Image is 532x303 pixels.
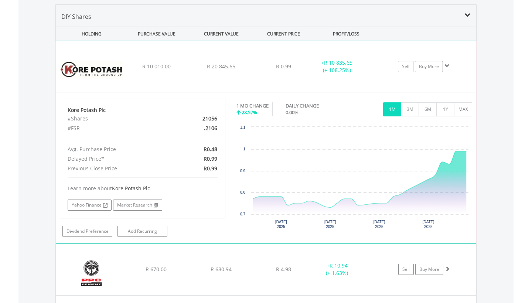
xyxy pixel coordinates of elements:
[240,125,245,129] text: 1.1
[275,220,287,229] text: [DATE] 2025
[415,264,443,275] a: Buy More
[62,164,169,173] div: Previous Close Price
[276,266,291,273] span: R 4.98
[286,109,299,116] span: 0.00%
[207,63,235,70] span: R 20 845.65
[62,114,169,123] div: #Shares
[240,190,245,194] text: 0.8
[62,123,169,133] div: #FSR
[117,226,167,237] a: Add Recurring
[113,200,162,211] a: Market Research
[309,59,365,74] div: + (+ 108.25%)
[204,155,217,162] span: R0.99
[398,61,413,72] a: Sell
[276,63,291,70] span: R 0.99
[324,59,352,66] span: R 10 835.65
[383,102,401,116] button: 1M
[398,264,414,275] a: Sell
[146,266,167,273] span: R 670.00
[62,154,169,164] div: Delayed Price*
[62,226,112,237] a: Dividend Preference
[62,144,169,154] div: Avg. Purchase Price
[309,262,365,277] div: + (+ 1.63%)
[142,63,171,70] span: R 10 010.00
[169,114,223,123] div: 21056
[324,220,336,229] text: [DATE] 2025
[254,27,313,41] div: CURRENT PRICE
[204,165,217,172] span: R0.99
[56,27,123,41] div: HOLDING
[204,146,217,153] span: R0.48
[236,102,269,109] div: 1 MO CHANGE
[330,262,348,269] span: R 10.94
[68,185,218,192] div: Learn more about
[422,220,434,229] text: [DATE] 2025
[125,27,188,41] div: PURCHASE VALUE
[243,147,245,151] text: 1
[236,123,473,234] div: Chart. Highcharts interactive chart.
[454,102,472,116] button: MAX
[61,13,91,21] span: DIY Shares
[190,27,253,41] div: CURRENT VALUE
[314,27,378,41] div: PROFIT/LOSS
[60,50,123,90] img: EQU.ZA.KP2.png
[373,220,385,229] text: [DATE] 2025
[240,212,245,216] text: 0.7
[236,123,472,234] svg: Interactive chart
[211,266,232,273] span: R 680.94
[419,102,437,116] button: 6M
[68,200,112,211] a: Yahoo Finance
[401,102,419,116] button: 3M
[169,123,223,133] div: .2106
[286,102,345,109] div: DAILY CHANGE
[240,169,245,173] text: 0.9
[59,253,123,293] img: EQU.ZA.PPC.png
[415,61,443,72] a: Buy More
[436,102,454,116] button: 1Y
[112,185,150,192] span: Kore Potash Plc
[68,106,218,114] div: Kore Potash Plc
[242,109,257,116] span: 28.57%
